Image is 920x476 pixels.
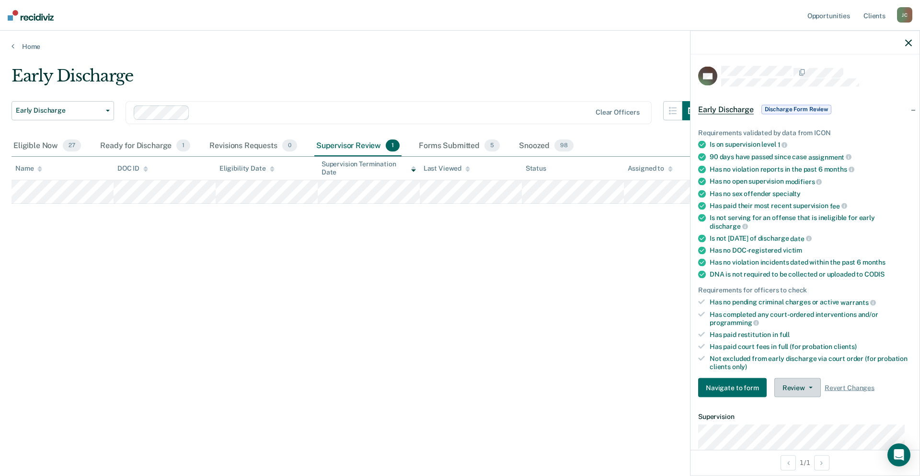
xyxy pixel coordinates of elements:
[710,214,912,230] div: Is not serving for an offense that is ineligible for early
[824,165,854,173] span: months
[864,270,885,278] span: CODIS
[517,136,575,157] div: Snoozed
[783,246,802,254] span: victim
[780,331,790,338] span: full
[814,455,829,470] button: Next Opportunity
[596,108,640,116] div: Clear officers
[710,153,912,162] div: 90 days have passed since case
[314,136,402,157] div: Supervisor Review
[710,246,912,255] div: Has no DOC-registered
[710,189,912,197] div: Has no sex offender
[698,104,754,114] span: Early Discharge
[710,222,748,230] span: discharge
[830,202,847,209] span: fee
[98,136,192,157] div: Ready for Discharge
[690,94,920,125] div: Early DischargeDischarge Form Review
[710,201,912,210] div: Has paid their most recent supervision
[322,160,416,176] div: Supervision Termination Date
[15,164,42,173] div: Name
[11,42,908,51] a: Home
[698,378,770,397] a: Navigate to form link
[16,106,102,115] span: Early Discharge
[710,165,912,174] div: Has no violation reports in the past 6
[117,164,148,173] div: DOC ID
[424,164,470,173] div: Last Viewed
[781,455,796,470] button: Previous Opportunity
[690,450,920,475] div: 1 / 1
[63,139,81,152] span: 27
[282,139,297,152] span: 0
[11,136,83,157] div: Eligible Now
[710,270,912,279] div: DNA is not required to be collected or uploaded to
[710,234,912,243] div: Is not [DATE] of discharge
[897,7,912,23] div: J C
[808,153,851,161] span: assignment
[772,189,801,197] span: specialty
[526,164,546,173] div: Status
[628,164,673,173] div: Assigned to
[778,141,788,149] span: 1
[484,139,500,152] span: 5
[219,164,275,173] div: Eligibility Date
[698,128,912,137] div: Requirements validated by data from ICON
[887,443,910,466] div: Open Intercom Messenger
[417,136,502,157] div: Forms Submitted
[698,378,767,397] button: Navigate to form
[774,378,821,397] button: Review
[710,319,759,326] span: programming
[732,362,747,370] span: only)
[710,140,912,149] div: Is on supervision level
[710,310,912,326] div: Has completed any court-ordered interventions and/or
[386,139,400,152] span: 1
[710,258,912,267] div: Has no violation incidents dated within the past 6
[825,384,874,392] span: Revert Changes
[554,139,574,152] span: 98
[840,299,876,306] span: warrants
[698,413,912,421] dt: Supervision
[11,66,701,93] div: Early Discharge
[698,286,912,294] div: Requirements for officers to check
[710,177,912,186] div: Has no open supervision
[834,343,857,350] span: clients)
[8,10,54,21] img: Recidiviz
[790,234,811,242] span: date
[710,298,912,307] div: Has no pending criminal charges or active
[710,331,912,339] div: Has paid restitution in
[862,258,885,266] span: months
[710,354,912,371] div: Not excluded from early discharge via court order (for probation clients
[207,136,299,157] div: Revisions Requests
[710,343,912,351] div: Has paid court fees in full (for probation
[785,178,822,186] span: modifiers
[176,139,190,152] span: 1
[761,104,831,114] span: Discharge Form Review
